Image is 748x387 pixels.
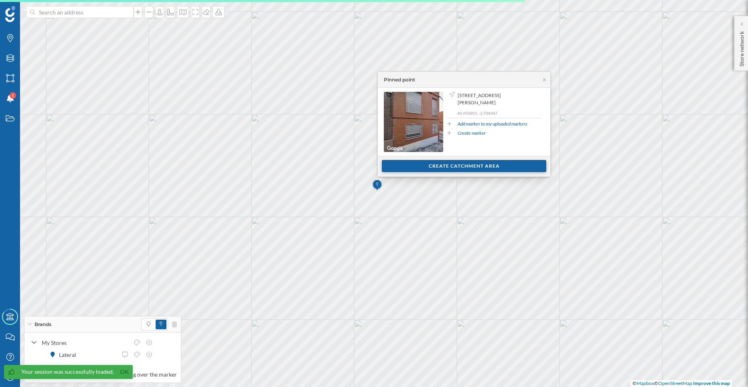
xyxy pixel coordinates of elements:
[34,321,51,328] span: Brands
[637,380,654,386] a: Mapbox
[458,130,486,137] a: Create marker
[16,6,43,13] span: Support
[5,6,15,22] img: Geoblink Logo
[42,338,129,347] div: My Stores
[658,380,692,386] a: OpenStreetMap
[693,380,730,386] a: Improve this map
[738,28,746,67] p: Store network
[384,76,415,83] div: Pinned point
[458,120,527,128] a: Add marker to my uploaded markers
[118,367,131,377] a: Ok
[630,380,732,387] div: © ©
[457,110,540,116] p: 40.450801, -3.708487
[384,92,443,152] img: streetview
[372,177,382,193] img: Marker
[59,351,80,359] div: Lateral
[12,91,14,99] span: 1
[458,92,538,106] span: [STREET_ADDRESS][PERSON_NAME]
[21,368,114,376] div: Your session was successfully loaded.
